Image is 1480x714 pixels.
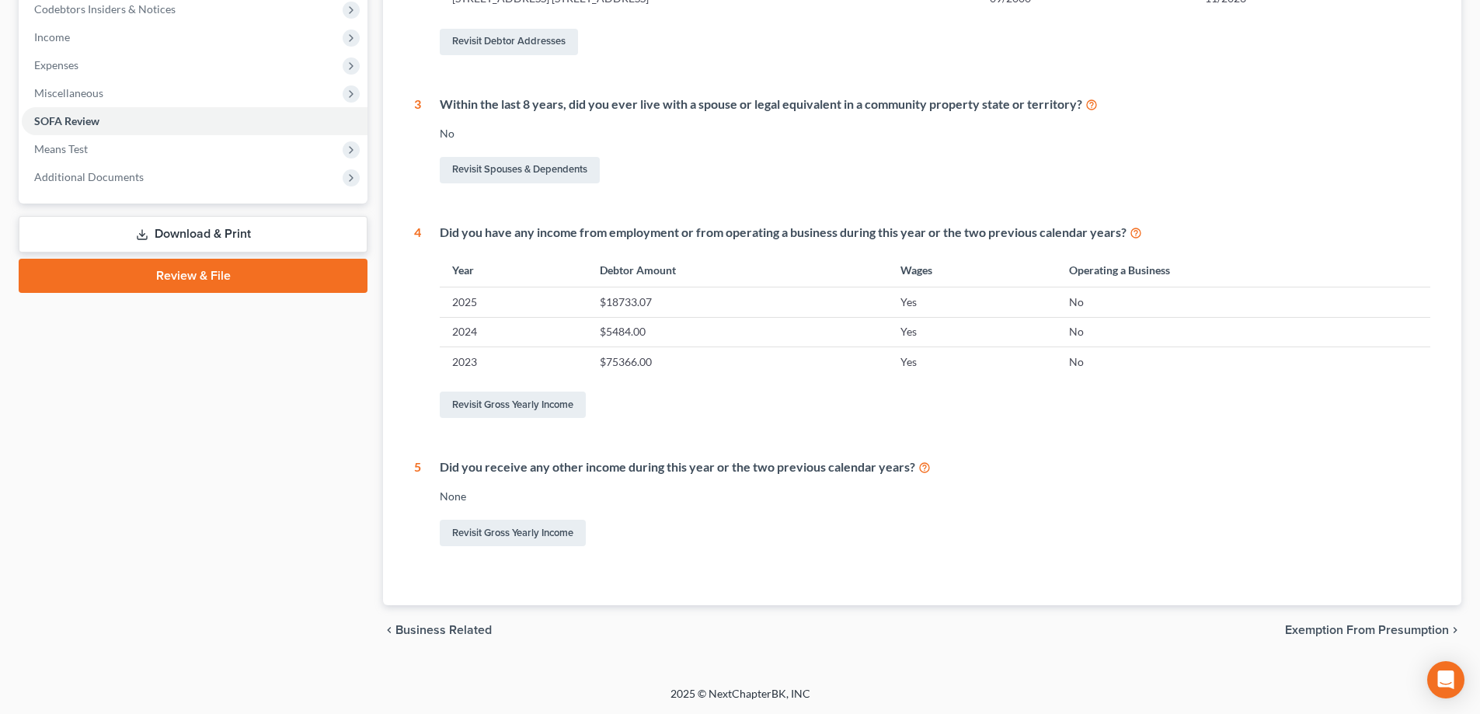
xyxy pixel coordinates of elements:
[1057,317,1430,347] td: No
[1449,624,1461,636] i: chevron_right
[440,253,587,287] th: Year
[298,686,1183,714] div: 2025 © NextChapterBK, INC
[22,107,367,135] a: SOFA Review
[395,624,492,636] span: Business Related
[440,347,587,377] td: 2023
[440,29,578,55] a: Revisit Debtor Addresses
[440,157,600,183] a: Revisit Spouses & Dependents
[587,253,887,287] th: Debtor Amount
[34,30,70,44] span: Income
[1285,624,1449,636] span: Exemption from Presumption
[34,170,144,183] span: Additional Documents
[888,347,1057,377] td: Yes
[440,96,1430,113] div: Within the last 8 years, did you ever live with a spouse or legal equivalent in a community prope...
[440,520,586,546] a: Revisit Gross Yearly Income
[440,126,1430,141] div: No
[34,142,88,155] span: Means Test
[414,224,421,422] div: 4
[440,489,1430,504] div: None
[19,216,367,253] a: Download & Print
[587,317,887,347] td: $5484.00
[1057,287,1430,317] td: No
[440,224,1430,242] div: Did you have any income from employment or from operating a business during this year or the two ...
[34,86,103,99] span: Miscellaneous
[34,2,176,16] span: Codebtors Insiders & Notices
[414,458,421,549] div: 5
[1427,661,1464,698] div: Open Intercom Messenger
[440,287,587,317] td: 2025
[440,458,1430,476] div: Did you receive any other income during this year or the two previous calendar years?
[34,58,78,71] span: Expenses
[1285,624,1461,636] button: Exemption from Presumption chevron_right
[383,624,395,636] i: chevron_left
[383,624,492,636] button: chevron_left Business Related
[19,259,367,293] a: Review & File
[888,317,1057,347] td: Yes
[1057,253,1430,287] th: Operating a Business
[888,287,1057,317] td: Yes
[888,253,1057,287] th: Wages
[440,392,586,418] a: Revisit Gross Yearly Income
[440,317,587,347] td: 2024
[34,114,99,127] span: SOFA Review
[414,96,421,186] div: 3
[1057,347,1430,377] td: No
[587,287,887,317] td: $18733.07
[587,347,887,377] td: $75366.00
